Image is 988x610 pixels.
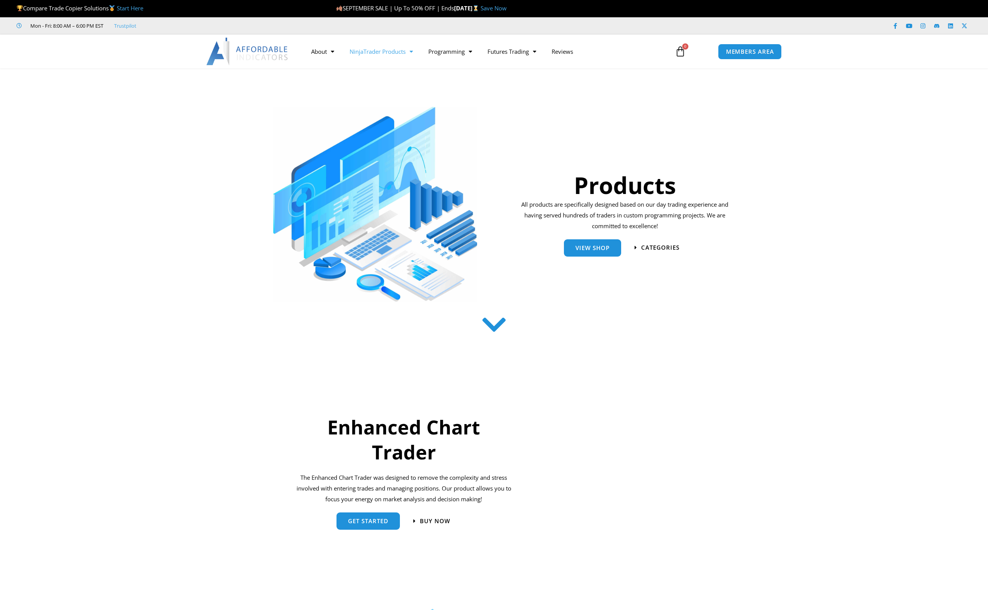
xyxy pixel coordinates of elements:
[413,518,450,524] a: Buy now
[544,43,581,60] a: Reviews
[641,245,680,250] span: categories
[109,5,115,11] img: 🥇
[337,512,400,530] a: get started
[663,40,697,63] a: 0
[718,44,782,60] a: MEMBERS AREA
[481,4,507,12] a: Save Now
[519,199,731,232] p: All products are specifically designed based on our day trading experience and having served hund...
[726,49,774,55] span: MEMBERS AREA
[348,518,388,524] span: get started
[557,363,730,569] img: ChartTrader | Affordable Indicators – NinjaTrader
[117,4,143,12] a: Start Here
[17,5,23,11] img: 🏆
[480,43,544,60] a: Futures Trading
[635,245,680,250] a: categories
[114,21,136,30] a: Trustpilot
[28,21,103,30] span: Mon - Fri: 8:00 AM – 6:00 PM EST
[336,4,454,12] span: SEPTEMBER SALE | Up To 50% OFF | Ends
[473,5,479,11] img: ⌛
[303,43,342,60] a: About
[206,38,289,65] img: LogoAI | Affordable Indicators – NinjaTrader
[342,43,421,60] a: NinjaTrader Products
[295,415,513,465] h2: Enhanced Chart Trader
[682,43,688,50] span: 0
[575,245,610,251] span: View Shop
[519,169,731,201] h1: Products
[303,43,666,60] nav: Menu
[273,107,477,302] img: ProductsSection scaled | Affordable Indicators – NinjaTrader
[295,472,513,505] p: The Enhanced Chart Trader was designed to remove the complexity and stress involved with entering...
[420,518,450,524] span: Buy now
[337,5,342,11] img: 🍂
[17,4,143,12] span: Compare Trade Copier Solutions
[564,239,621,257] a: View Shop
[454,4,481,12] strong: [DATE]
[421,43,480,60] a: Programming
